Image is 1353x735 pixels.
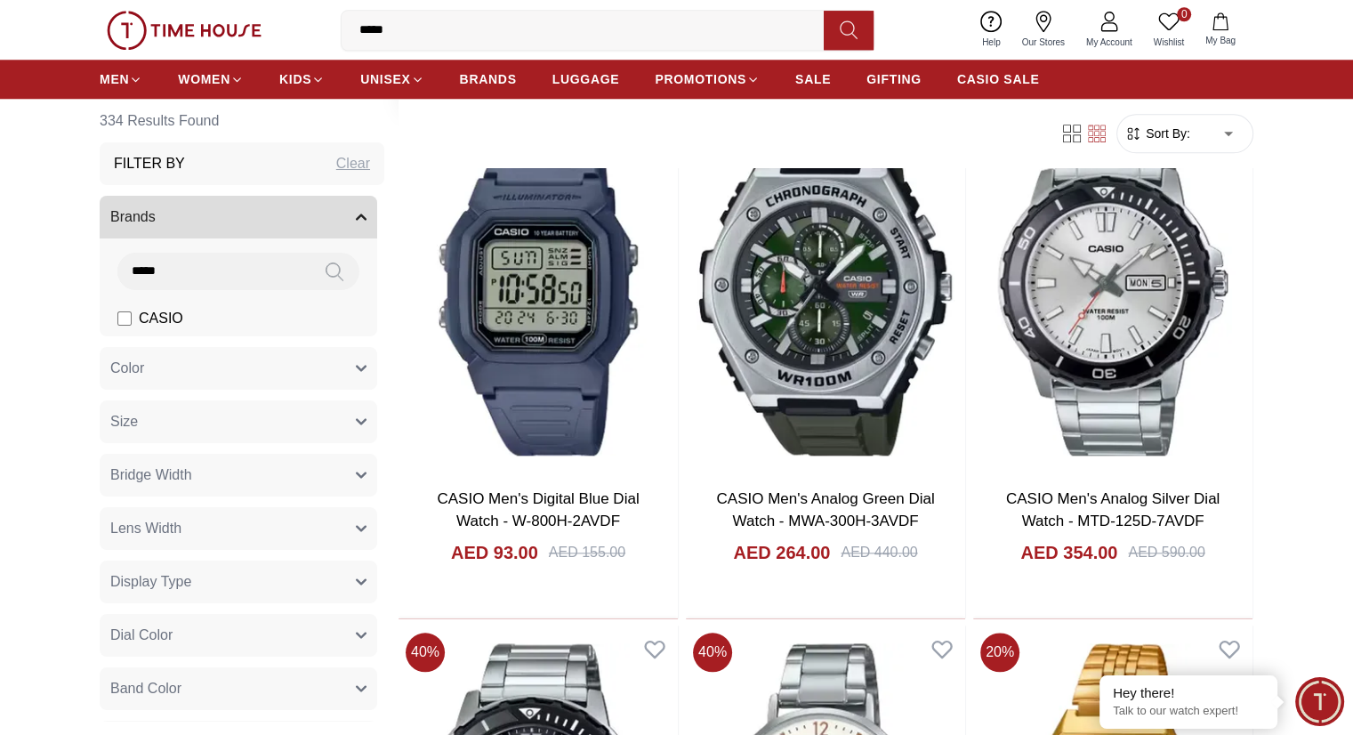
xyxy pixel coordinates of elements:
img: CASIO Men's Analog Silver Dial Watch - MTD-125D-7AVDF [973,105,1252,472]
button: Bridge Width [100,454,377,497]
a: CASIO Men's Analog Silver Dial Watch - MTD-125D-7AVDF [1006,490,1220,530]
a: Our Stores [1011,7,1075,52]
span: Display Type [110,571,191,593]
img: CASIO Men's Analog Green Dial Watch - MWA-300H-3AVDF [686,105,965,472]
span: Size [110,411,138,432]
p: Talk to our watch expert! [1113,704,1264,719]
a: UNISEX [360,63,423,95]
span: BRANDS [460,70,517,88]
a: KIDS [279,63,325,95]
span: Dial Color [110,625,173,646]
a: CASIO SALE [957,63,1040,95]
div: Hey there! [1113,684,1264,702]
span: Help [975,36,1008,49]
a: CASIO Men's Analog Green Dial Watch - MWA-300H-3AVDF [716,490,934,530]
span: LUGGAGE [552,70,620,88]
a: 0Wishlist [1143,7,1195,52]
span: 20 % [980,633,1019,672]
span: My Account [1079,36,1140,49]
h6: 334 Results Found [100,100,384,142]
button: Dial Color [100,614,377,657]
span: 40 % [693,633,732,672]
div: Chat Widget [1295,677,1344,726]
a: Help [971,7,1011,52]
img: CASIO Men's Digital Blue Dial Watch - W-800H-2AVDF [399,105,678,472]
span: Brands [110,206,156,228]
span: 40 % [406,633,445,672]
a: PROMOTIONS [655,63,760,95]
div: AED 590.00 [1128,542,1204,563]
button: Display Type [100,561,377,603]
input: CASIO [117,311,132,326]
button: Lens Width [100,507,377,550]
span: Our Stores [1015,36,1072,49]
div: Clear [336,153,370,174]
span: SALE [795,70,831,88]
span: Wishlist [1147,36,1191,49]
a: LUGGAGE [552,63,620,95]
button: My Bag [1195,9,1246,51]
h4: AED 264.00 [733,540,830,565]
img: ... [107,11,262,50]
a: CASIO Men's Digital Blue Dial Watch - W-800H-2AVDF [437,490,639,530]
span: Band Color [110,678,181,699]
button: Band Color [100,667,377,710]
span: PROMOTIONS [655,70,746,88]
button: Color [100,347,377,390]
span: Lens Width [110,518,181,539]
span: Bridge Width [110,464,192,486]
span: Color [110,358,144,379]
button: Brands [100,196,377,238]
a: MEN [100,63,142,95]
span: KIDS [279,70,311,88]
div: AED 155.00 [549,542,625,563]
a: WOMEN [178,63,244,95]
div: AED 440.00 [841,542,917,563]
h4: AED 93.00 [451,540,538,565]
span: WOMEN [178,70,230,88]
a: GIFTING [866,63,922,95]
h4: AED 354.00 [1020,540,1117,565]
span: MEN [100,70,129,88]
span: 0 [1177,7,1191,21]
span: GIFTING [866,70,922,88]
span: CASIO SALE [957,70,1040,88]
a: SALE [795,63,831,95]
span: Sort By: [1142,125,1190,142]
h3: Filter By [114,153,185,174]
span: CASIO [139,308,183,329]
span: UNISEX [360,70,410,88]
button: Size [100,400,377,443]
button: Sort By: [1124,125,1190,142]
span: My Bag [1198,34,1243,47]
a: BRANDS [460,63,517,95]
